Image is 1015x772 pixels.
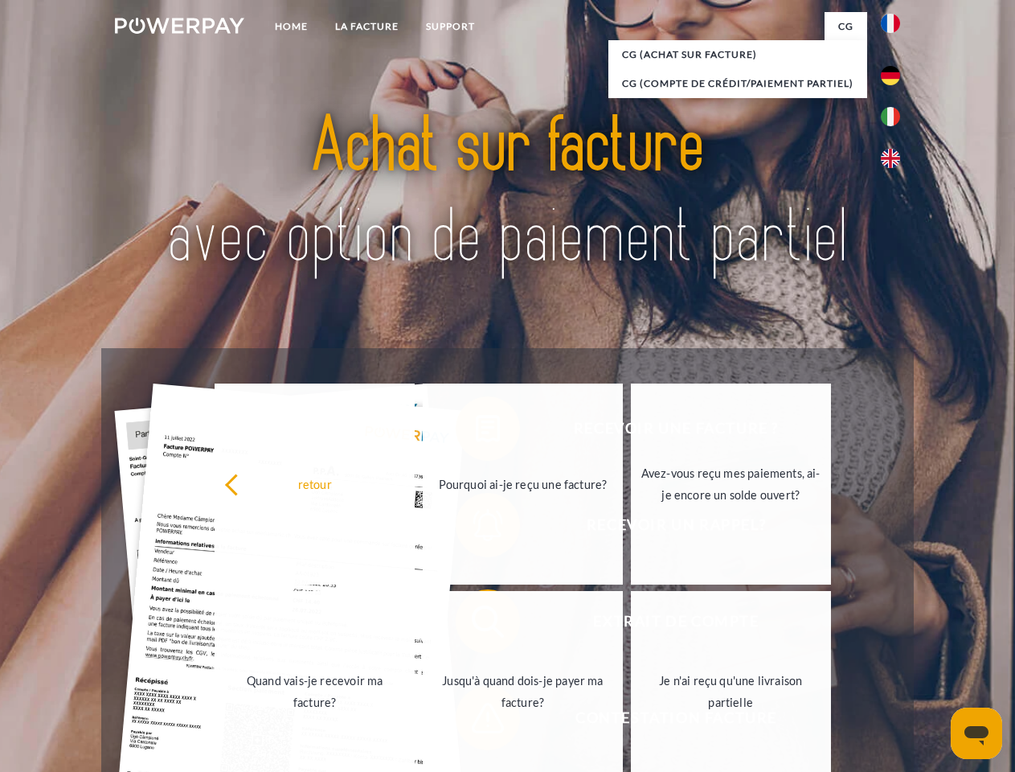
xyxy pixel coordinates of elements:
div: Avez-vous reçu mes paiements, ai-je encore un solde ouvert? [641,462,821,506]
a: CG (Compte de crédit/paiement partiel) [608,69,867,98]
img: title-powerpay_fr.svg [153,77,862,308]
iframe: Bouton de lancement de la fenêtre de messagerie [951,708,1002,759]
a: CG [825,12,867,41]
div: Quand vais-je recevoir ma facture? [224,670,405,713]
a: Avez-vous reçu mes paiements, ai-je encore un solde ouvert? [631,384,831,585]
img: logo-powerpay-white.svg [115,18,244,34]
div: Jusqu'à quand dois-je payer ma facture? [432,670,613,713]
img: it [881,107,900,126]
img: de [881,66,900,85]
a: Support [412,12,489,41]
div: Je n'ai reçu qu'une livraison partielle [641,670,821,713]
div: retour [224,473,405,495]
a: CG (achat sur facture) [608,40,867,69]
img: en [881,149,900,168]
div: Pourquoi ai-je reçu une facture? [432,473,613,495]
a: LA FACTURE [321,12,412,41]
img: fr [881,14,900,33]
a: Home [261,12,321,41]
